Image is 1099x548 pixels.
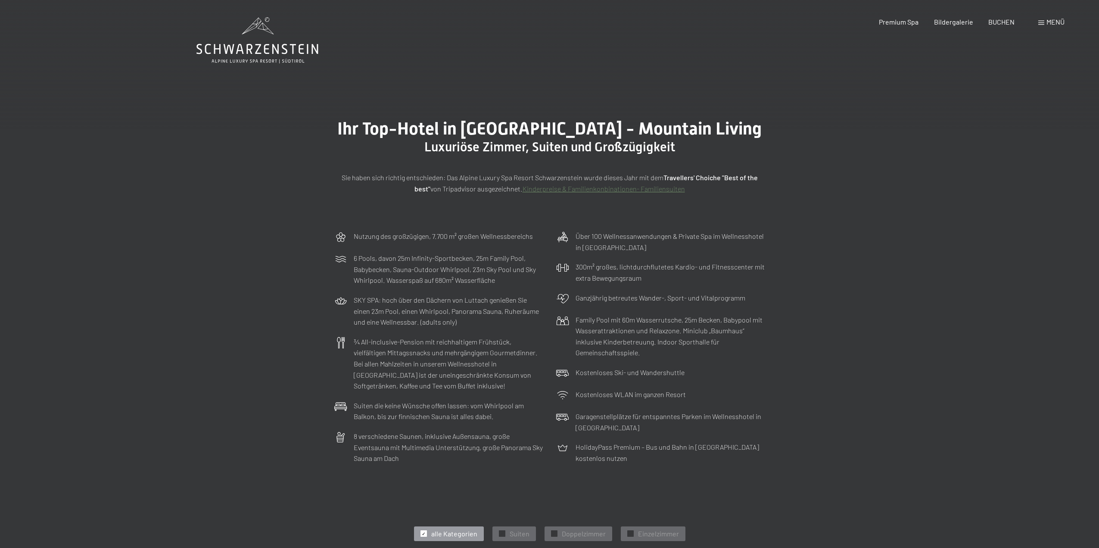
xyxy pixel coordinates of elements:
span: ✓ [629,531,632,537]
p: 300m² großes, lichtdurchflutetes Kardio- und Fitnesscenter mit extra Bewegungsraum [576,261,765,283]
p: Sie haben sich richtig entschieden: Das Alpine Luxury Spa Resort Schwarzenstein wurde dieses Jahr... [334,172,765,194]
span: Ihr Top-Hotel in [GEOGRAPHIC_DATA] - Mountain Living [337,119,762,139]
p: Über 100 Wellnessanwendungen & Private Spa im Wellnesshotel in [GEOGRAPHIC_DATA] [576,231,765,253]
span: Menü [1046,18,1065,26]
p: Suiten die keine Wünsche offen lassen: vom Whirlpool am Balkon, bis zur finnischen Sauna ist alle... [354,400,543,422]
p: 6 Pools, davon 25m Infinity-Sportbecken, 25m Family Pool, Babybecken, Sauna-Outdoor Whirlpool, 23... [354,253,543,286]
span: ✓ [552,531,556,537]
p: ¾ All-inclusive-Pension mit reichhaltigem Frühstück, vielfältigen Mittagssnacks und mehrgängigem ... [354,336,543,391]
p: Nutzung des großzügigen, 7.700 m² großen Wellnessbereichs [354,231,533,242]
span: ✓ [500,531,504,537]
a: Bildergalerie [934,18,973,26]
span: Suiten [510,529,529,539]
span: Einzelzimmer [638,529,679,539]
p: Kostenloses Ski- und Wandershuttle [576,367,685,378]
a: BUCHEN [988,18,1015,26]
p: Ganzjährig betreutes Wander-, Sport- und Vitalprogramm [576,292,745,304]
p: Kostenloses WLAN im ganzen Resort [576,389,686,400]
p: HolidayPass Premium – Bus und Bahn in [GEOGRAPHIC_DATA] kostenlos nutzen [576,442,765,463]
span: ✓ [422,531,425,537]
p: Garagenstellplätze für entspanntes Parken im Wellnesshotel in [GEOGRAPHIC_DATA] [576,411,765,433]
span: Luxuriöse Zimmer, Suiten und Großzügigkeit [424,139,675,154]
span: alle Kategorien [431,529,477,539]
a: Premium Spa [879,18,918,26]
a: Kinderpreise & Familienkonbinationen- Familiensuiten [523,185,685,193]
span: Doppelzimmer [562,529,606,539]
strong: Travellers' Choiche "Best of the best" [414,173,758,193]
p: 8 verschiedene Saunen, inklusive Außensauna, große Eventsauna mit Multimedia Unterstützung, große... [354,431,543,464]
p: Family Pool mit 60m Wasserrutsche, 25m Becken, Babypool mit Wasserattraktionen und Relaxzone. Min... [576,314,765,358]
p: SKY SPA: hoch über den Dächern von Luttach genießen Sie einen 23m Pool, einen Whirlpool, Panorama... [354,294,543,328]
